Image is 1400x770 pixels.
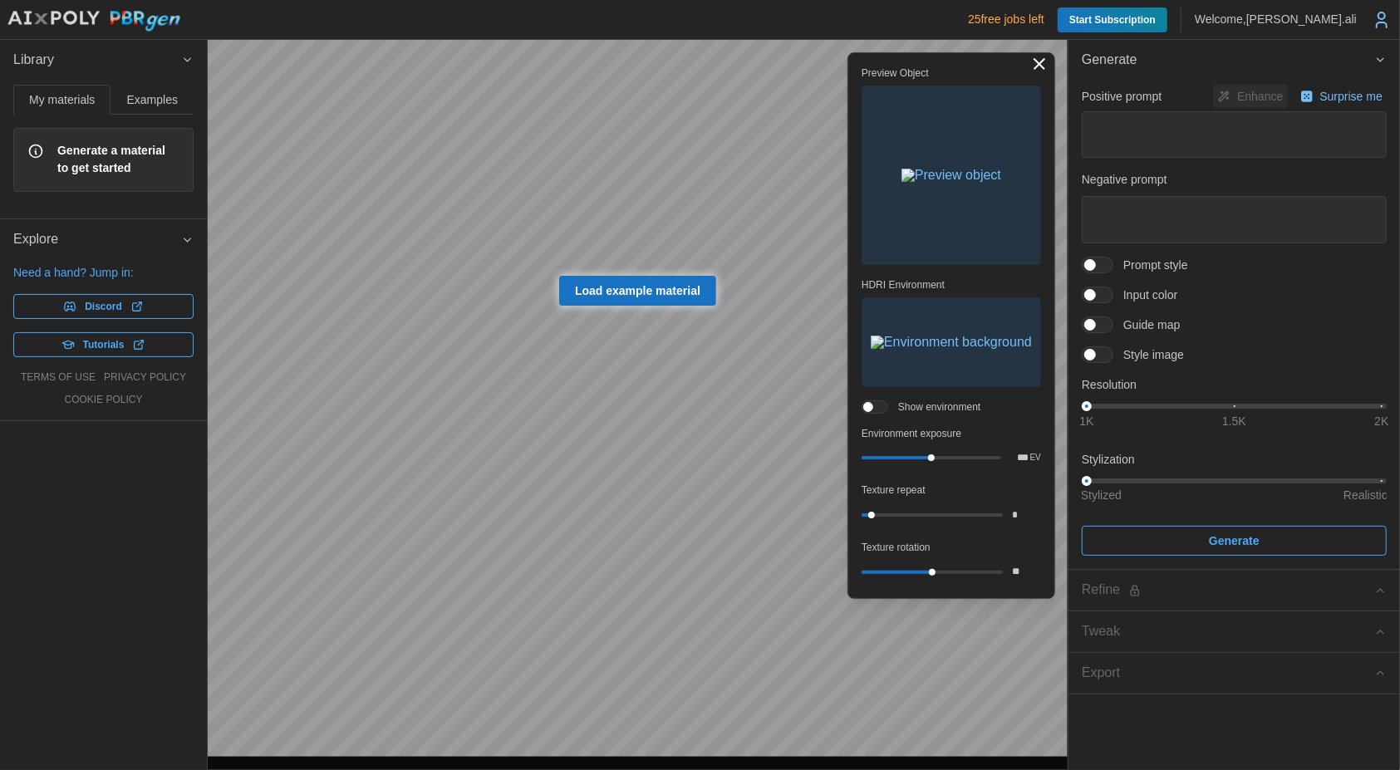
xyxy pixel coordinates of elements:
[1082,580,1374,601] div: Refine
[862,541,1041,555] p: Texture rotation
[1082,376,1387,393] p: Resolution
[1082,171,1387,188] p: Negative prompt
[1209,527,1260,555] span: Generate
[1068,611,1400,652] button: Tweak
[862,86,1041,265] button: Preview object
[871,336,1032,349] img: Environment background
[1113,346,1184,363] span: Style image
[1195,11,1357,27] p: Welcome, [PERSON_NAME].ali
[21,370,96,385] a: terms of use
[1068,653,1400,694] button: Export
[57,142,179,178] span: Generate a material to get started
[862,278,1041,292] p: HDRI Environment
[901,169,1001,182] img: Preview object
[1028,52,1051,76] button: Toggle viewport controls
[104,370,186,385] a: privacy policy
[862,297,1041,387] button: Environment background
[1320,88,1386,105] p: Surprise me
[559,276,716,306] a: Load example material
[127,94,178,105] span: Examples
[1068,40,1400,81] button: Generate
[862,66,1041,81] p: Preview Object
[1082,88,1162,105] p: Positive prompt
[1237,88,1286,105] p: Enhance
[1113,316,1180,333] span: Guide map
[1058,7,1167,32] a: Start Subscription
[13,219,181,260] span: Explore
[64,393,142,407] a: cookie policy
[1030,454,1041,462] p: EV
[1082,526,1387,556] button: Generate
[85,295,122,318] span: Discord
[862,483,1041,498] p: Texture repeat
[1068,570,1400,611] button: Refine
[862,427,1041,441] p: Environment exposure
[1113,287,1177,303] span: Input color
[1082,451,1387,468] p: Stylization
[83,333,125,356] span: Tutorials
[1113,257,1188,273] span: Prompt style
[13,294,194,319] a: Discord
[888,400,980,414] span: Show environment
[1069,7,1156,32] span: Start Subscription
[1082,40,1374,81] span: Generate
[7,10,181,32] img: AIxPoly PBRgen
[1082,611,1374,652] span: Tweak
[1082,653,1374,694] span: Export
[13,40,181,81] span: Library
[1068,81,1400,570] div: Generate
[1213,85,1287,108] button: Enhance
[13,264,194,281] p: Need a hand? Jump in:
[13,332,194,357] a: Tutorials
[1296,85,1387,108] button: Surprise me
[29,94,95,105] span: My materials
[575,277,700,305] span: Load example material
[968,11,1044,27] p: 25 free jobs left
